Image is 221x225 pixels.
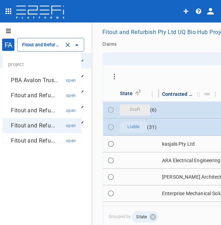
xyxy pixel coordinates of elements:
div: State [132,211,159,223]
span: State [132,214,151,220]
a: Claims [102,42,116,47]
button: Move [202,89,212,99]
p: Fitout and Refu... [11,137,55,145]
span: Liable [123,124,144,130]
td: ( 6 ) [117,101,159,118]
button: Clear [63,40,73,50]
span: Toggle select row [106,139,116,149]
span: Sort by Contracted Party ascending [194,91,202,97]
span: open [66,78,76,83]
span: open [66,93,76,98]
span: Sorted by State ascending [133,90,141,97]
span: Toggle select row [106,172,116,182]
p: Fitout and Refu... [11,106,55,114]
td: ( 31 ) [117,119,159,135]
button: Column Actions [147,88,158,100]
span: open [66,108,76,113]
span: 1 [136,88,143,95]
span: open [66,123,76,128]
button: Close [72,40,82,50]
span: open [66,138,76,143]
button: Column Actions [210,88,221,100]
span: Toggle select row [106,155,116,165]
div: State [120,89,133,98]
div: FA [2,38,15,51]
span: Toggle select row [106,205,116,215]
input: Fitout and Refurbish Pty Ltd UQ Bio Hub Project Trust Account [20,41,61,48]
span: Toggle select row [106,188,116,198]
p: Fitout and Refu... [11,121,55,130]
span: Draft [126,106,145,113]
div: Contracted Party [162,90,194,98]
p: Fitout and Refu... [11,91,55,99]
p: PBA Avalon Trus... [11,76,58,84]
div: project [2,56,81,73]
